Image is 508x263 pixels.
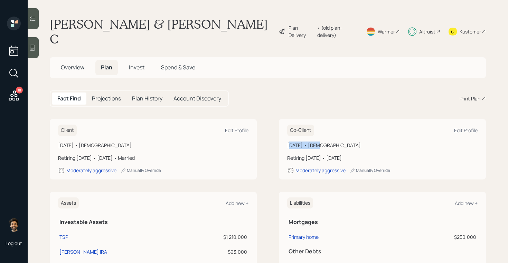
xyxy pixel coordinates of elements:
[58,125,77,136] h6: Client
[455,200,478,206] div: Add new +
[317,24,358,39] div: • (old plan-delivery)
[419,28,435,35] div: Altruist
[287,125,314,136] h6: Co-Client
[173,95,221,102] h5: Account Discovery
[101,64,112,71] span: Plan
[161,64,195,71] span: Spend & Save
[295,167,346,174] div: Moderately aggressive
[194,248,247,255] div: $93,000
[289,24,314,39] div: Plan Delivery
[59,248,107,255] div: [PERSON_NAME] IRA
[129,64,144,71] span: Invest
[7,218,21,232] img: eric-schwartz-headshot.png
[194,233,247,241] div: $1,210,000
[460,95,480,102] div: Print Plan
[454,127,478,134] div: Edit Profile
[289,248,476,255] h5: Other Debts
[132,95,162,102] h5: Plan History
[460,28,481,35] div: Kustomer
[225,127,248,134] div: Edit Profile
[289,233,319,241] div: Primary home
[92,95,121,102] h5: Projections
[378,28,395,35] div: Warmer
[59,233,68,241] div: TSP
[6,240,22,246] div: Log out
[350,167,390,173] div: Manually Override
[409,233,476,241] div: $250,000
[226,200,248,206] div: Add new +
[287,142,478,149] div: [DATE] • [DEMOGRAPHIC_DATA]
[287,154,478,162] div: Retiring [DATE] • [DATE]
[50,17,273,46] h1: [PERSON_NAME] & [PERSON_NAME] C
[59,219,247,225] h5: Investable Assets
[287,197,313,209] h6: Liabilities
[58,197,79,209] h6: Assets
[61,64,84,71] span: Overview
[289,219,476,225] h5: Mortgages
[57,95,81,102] h5: Fact Find
[121,167,161,173] div: Manually Override
[58,154,248,162] div: Retiring [DATE] • [DATE] • Married
[66,167,116,174] div: Moderately aggressive
[16,87,23,94] div: 18
[58,142,248,149] div: [DATE] • [DEMOGRAPHIC_DATA]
